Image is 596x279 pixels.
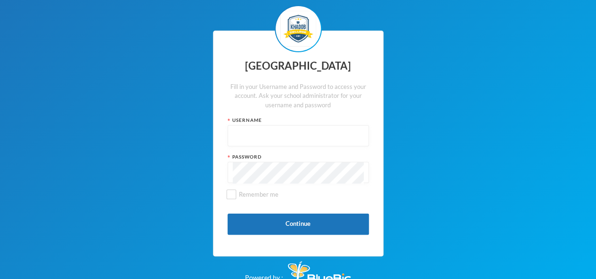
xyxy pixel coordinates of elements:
[228,82,369,110] div: Fill in your Username and Password to access your account. Ask your school administrator for your...
[228,214,369,235] button: Continue
[235,191,282,198] span: Remember me
[228,117,369,124] div: Username
[228,57,369,75] div: [GEOGRAPHIC_DATA]
[228,153,369,160] div: Password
